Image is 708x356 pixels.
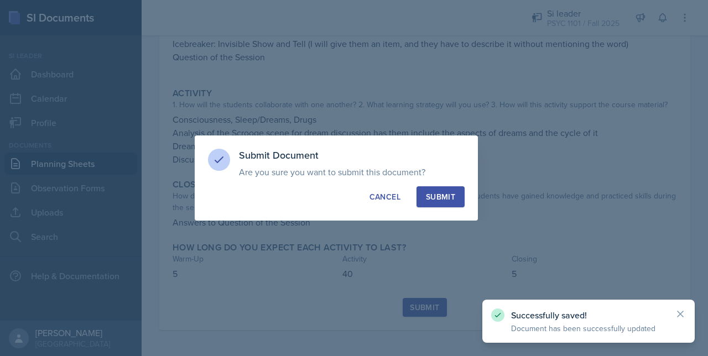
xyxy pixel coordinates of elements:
[360,186,410,207] button: Cancel
[239,149,465,162] h3: Submit Document
[369,191,400,202] div: Cancel
[417,186,465,207] button: Submit
[511,310,666,321] p: Successfully saved!
[239,166,465,177] p: Are you sure you want to submit this document?
[511,323,666,334] p: Document has been successfully updated
[426,191,455,202] div: Submit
